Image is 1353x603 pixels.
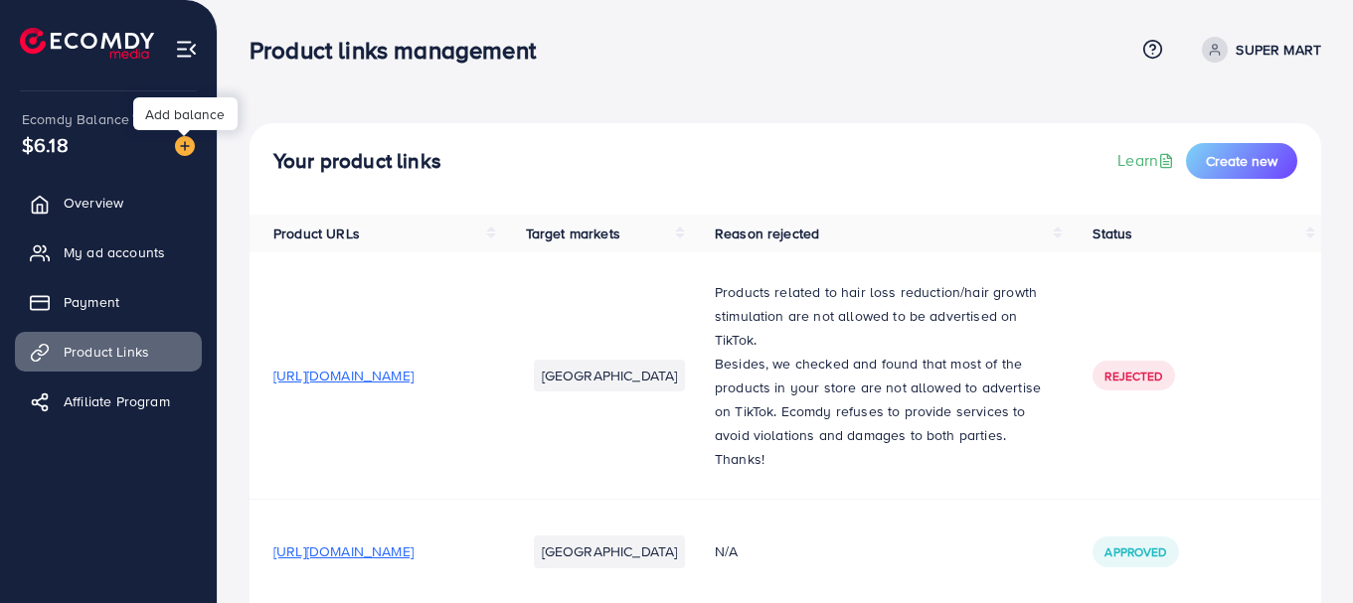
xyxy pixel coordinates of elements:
a: Payment [15,282,202,322]
a: My ad accounts [15,232,202,272]
span: Reason rejected [715,224,819,243]
a: Product Links [15,332,202,372]
a: Learn [1117,149,1178,172]
a: Overview [15,183,202,223]
span: Product URLs [273,224,360,243]
span: Payment [64,292,119,312]
span: Ecomdy Balance [22,109,129,129]
span: My ad accounts [64,242,165,262]
span: Overview [64,193,123,213]
li: [GEOGRAPHIC_DATA] [534,535,686,567]
div: Add balance [133,97,238,130]
span: Affiliate Program [64,391,170,411]
button: Create new [1186,143,1297,179]
span: N/A [715,541,738,561]
span: [URL][DOMAIN_NAME] [273,366,414,385]
a: SUPER MART [1194,37,1321,63]
h4: Your product links [273,149,441,174]
p: Besides, we checked and found that most of the products in your store are not allowed to advertis... [715,352,1045,471]
p: SUPER MART [1236,38,1321,62]
img: logo [20,28,154,59]
span: Status [1093,224,1132,243]
h3: Product links management [250,36,552,65]
img: menu [175,38,198,61]
span: Create new [1206,151,1277,171]
span: Target markets [526,224,620,243]
iframe: Chat [1268,514,1338,588]
a: Affiliate Program [15,381,202,421]
span: [URL][DOMAIN_NAME] [273,541,414,561]
p: Products related to hair loss reduction/hair growth stimulation are not allowed to be advertised ... [715,280,1045,352]
span: $6.18 [22,130,69,159]
span: Product Links [64,342,149,362]
span: Approved [1104,543,1166,560]
li: [GEOGRAPHIC_DATA] [534,360,686,391]
img: image [175,136,195,156]
span: Rejected [1104,368,1162,384]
